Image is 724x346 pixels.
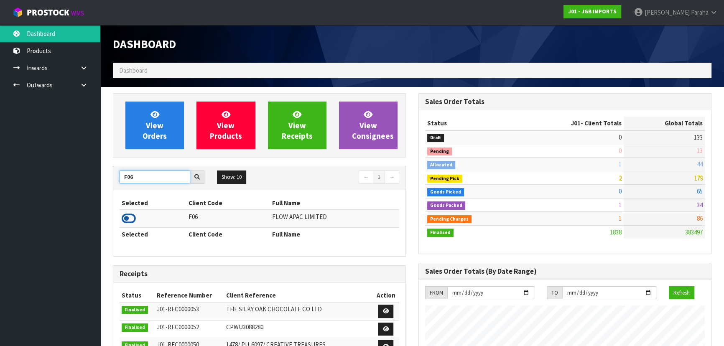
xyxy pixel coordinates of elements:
h3: Sales Order Totals (By Date Range) [425,267,705,275]
span: 383497 [685,228,703,236]
span: Pending [427,148,452,156]
span: [PERSON_NAME] [645,8,690,16]
span: J01-REC0000052 [157,323,199,331]
span: Pending Pick [427,175,462,183]
span: Paraha [691,8,709,16]
th: Full Name [270,196,399,210]
div: TO [547,286,562,300]
th: Full Name [270,228,399,241]
td: F06 [186,210,270,228]
th: Client Code [186,228,270,241]
span: 1 [619,214,622,222]
th: Selected [120,228,186,241]
a: ViewReceipts [268,102,326,149]
a: J01 - JGB IMPORTS [563,5,621,18]
span: J01-REC0000053 [157,305,199,313]
th: Action [372,289,399,302]
h3: Receipts [120,270,399,278]
span: Pending Charges [427,215,472,224]
span: 1 [619,160,622,168]
span: 179 [694,174,703,182]
span: 2 [619,174,622,182]
span: Finalised [427,229,454,237]
span: View Receipts [282,109,313,141]
span: Goods Picked [427,188,464,196]
span: 13 [697,147,703,155]
span: 34 [697,201,703,209]
a: → [385,170,399,184]
span: THE SILKY OAK CHOCOLATE CO LTD [226,305,322,313]
span: 0 [619,187,622,195]
th: Selected [120,196,186,210]
span: 0 [619,133,622,141]
span: 65 [697,187,703,195]
span: Draft [427,134,444,142]
a: ViewOrders [125,102,184,149]
a: ViewConsignees [339,102,398,149]
a: ← [359,170,373,184]
span: CPWU3088280. [226,323,265,331]
button: Refresh [669,286,694,300]
th: - Client Totals [518,117,623,130]
th: Global Totals [624,117,705,130]
span: View Orders [143,109,167,141]
td: FLOW APAC LIMITED [270,210,399,228]
span: J01 [571,119,581,127]
span: Finalised [122,306,148,314]
div: FROM [425,286,447,300]
span: 1838 [610,228,622,236]
button: Show: 10 [217,170,246,184]
small: WMS [71,9,84,17]
input: Search clients [120,170,190,183]
span: 0 [619,147,622,155]
span: ProStock [27,7,69,18]
span: Allocated [427,161,455,169]
th: Client Code [186,196,270,210]
span: View Products [210,109,242,141]
th: Reference Number [155,289,224,302]
th: Status [425,117,518,130]
h3: Sales Order Totals [425,98,705,106]
th: Status [120,289,155,302]
span: Goods Packed [427,201,465,210]
span: Finalised [122,323,148,332]
span: View Consignees [352,109,394,141]
strong: J01 - JGB IMPORTS [568,8,617,15]
span: 86 [697,214,703,222]
th: Client Reference [224,289,372,302]
a: ViewProducts [196,102,255,149]
a: 1 [373,170,385,184]
nav: Page navigation [266,170,400,185]
span: 133 [694,133,703,141]
img: cube-alt.png [13,7,23,18]
span: 1 [619,201,622,209]
span: 44 [697,160,703,168]
span: Dashboard [113,37,176,51]
span: Dashboard [119,66,148,74]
